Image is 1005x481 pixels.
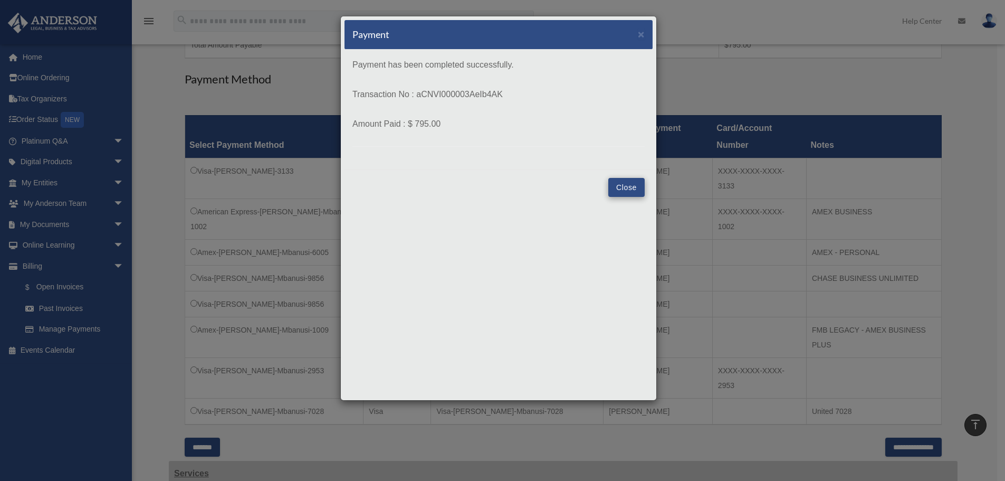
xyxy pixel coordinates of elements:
[352,28,389,41] h5: Payment
[608,178,645,197] button: Close
[638,28,645,40] span: ×
[638,29,645,40] button: Close
[352,87,645,102] p: Transaction No : aCNVI000003AeIb4AK
[352,58,645,72] p: Payment has been completed successfully.
[352,117,645,131] p: Amount Paid : $ 795.00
